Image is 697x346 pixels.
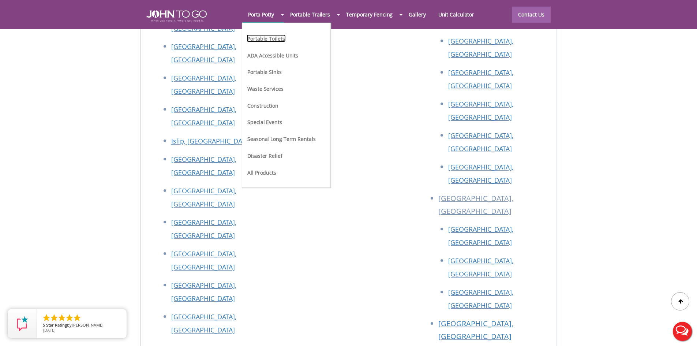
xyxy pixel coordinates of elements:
a: [GEOGRAPHIC_DATA], [GEOGRAPHIC_DATA] [448,163,513,185]
a: Temporary Fencing [340,7,399,22]
a: [GEOGRAPHIC_DATA], [GEOGRAPHIC_DATA] [448,68,513,90]
a: Portable Sinks [247,68,282,75]
a: [GEOGRAPHIC_DATA], [GEOGRAPHIC_DATA] [171,218,236,240]
li:  [65,313,74,322]
a: Gallery [402,7,432,22]
a: Portable Trailers [284,7,336,22]
a: ADA Accessible Units [247,51,299,59]
a: Seasonal Long Term Rentals [247,135,316,142]
a: [GEOGRAPHIC_DATA], [GEOGRAPHIC_DATA] [171,281,236,303]
a: Unit Calculator [432,7,481,22]
a: Special Events [247,118,283,126]
li:  [50,313,59,322]
a: [GEOGRAPHIC_DATA], [GEOGRAPHIC_DATA] [448,131,513,153]
img: Review Rating [15,316,30,331]
a: [GEOGRAPHIC_DATA], [GEOGRAPHIC_DATA] [171,105,236,127]
a: [GEOGRAPHIC_DATA], [GEOGRAPHIC_DATA] [171,155,236,177]
a: [GEOGRAPHIC_DATA], [GEOGRAPHIC_DATA] [171,312,236,334]
a: Contact Us [512,7,551,23]
a: [GEOGRAPHIC_DATA], [GEOGRAPHIC_DATA] [448,100,513,122]
span: [PERSON_NAME] [72,322,104,328]
li:  [57,313,66,322]
li:  [42,313,51,322]
a: [GEOGRAPHIC_DATA], [GEOGRAPHIC_DATA] [171,42,236,64]
a: Disaster Relief [247,152,283,159]
a: Portable Toilets [247,34,285,42]
a: Porta Potty [242,7,280,22]
a: [GEOGRAPHIC_DATA], [GEOGRAPHIC_DATA] [448,225,513,247]
span: [DATE] [43,327,56,333]
span: 5 [43,322,45,328]
li: [GEOGRAPHIC_DATA], [GEOGRAPHIC_DATA] [438,192,549,223]
span: by [43,323,121,328]
button: Live Chat [668,317,697,346]
img: JOHN to go [146,10,207,22]
span: Star Rating [46,322,67,328]
a: [GEOGRAPHIC_DATA], [GEOGRAPHIC_DATA] [448,288,513,310]
a: All Products [247,168,277,176]
a: [GEOGRAPHIC_DATA], [GEOGRAPHIC_DATA] [448,37,513,59]
a: [GEOGRAPHIC_DATA], [GEOGRAPHIC_DATA] [438,319,513,341]
a: [GEOGRAPHIC_DATA], [GEOGRAPHIC_DATA] [171,11,236,33]
a: [GEOGRAPHIC_DATA], [GEOGRAPHIC_DATA] [171,186,236,208]
a: Islip, [GEOGRAPHIC_DATA] [171,137,251,145]
a: [GEOGRAPHIC_DATA], [GEOGRAPHIC_DATA] [448,256,513,278]
li:  [73,313,82,322]
a: [GEOGRAPHIC_DATA], [GEOGRAPHIC_DATA] [171,74,236,96]
a: Construction [247,101,279,109]
a: Waste Services [247,85,284,92]
a: [GEOGRAPHIC_DATA], [GEOGRAPHIC_DATA] [171,249,236,271]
